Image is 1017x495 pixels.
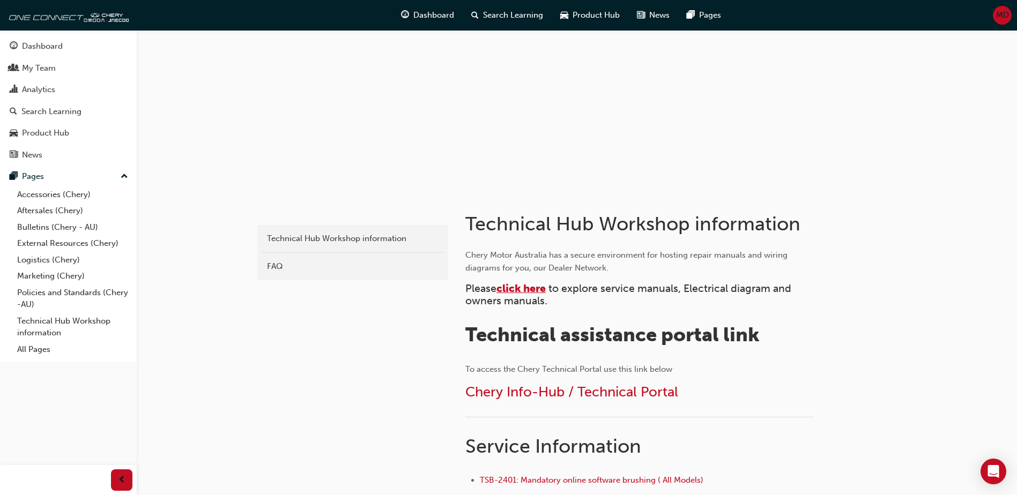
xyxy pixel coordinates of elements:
[262,257,444,276] a: FAQ
[4,102,132,122] a: Search Learning
[10,172,18,182] span: pages-icon
[573,9,620,21] span: Product Hub
[262,229,444,248] a: Technical Hub Workshop information
[4,80,132,100] a: Analytics
[121,170,128,184] span: up-icon
[465,434,641,457] span: Service Information
[993,6,1012,25] button: MD
[480,475,703,485] a: TSB-2401: Mandatory online software brushing ( All Models)
[13,186,132,203] a: Accessories (Chery)
[13,284,132,313] a: Policies and Standards (Chery -AU)
[22,149,42,161] div: News
[699,9,721,21] span: Pages
[465,282,496,295] span: Please
[4,36,132,56] a: Dashboard
[996,9,1009,21] span: MD
[628,4,678,26] a: news-iconNews
[267,232,439,245] div: Technical Hub Workshop information
[465,212,817,236] h1: Technical Hub Workshop information
[13,341,132,358] a: All Pages
[10,64,18,73] span: people-icon
[4,34,132,167] button: DashboardMy TeamAnalyticsSearch LearningProduct HubNews
[13,219,132,236] a: Bulletins (Chery - AU)
[552,4,628,26] a: car-iconProduct Hub
[22,170,44,183] div: Pages
[21,106,81,118] div: Search Learning
[392,4,463,26] a: guage-iconDashboard
[22,127,69,139] div: Product Hub
[4,123,132,143] a: Product Hub
[4,145,132,165] a: News
[401,9,409,22] span: guage-icon
[10,129,18,138] span: car-icon
[13,268,132,284] a: Marketing (Chery)
[13,252,132,268] a: Logistics (Chery)
[678,4,730,26] a: pages-iconPages
[463,4,552,26] a: search-iconSearch Learning
[10,151,18,160] span: news-icon
[22,62,56,74] div: My Team
[267,260,439,273] div: FAQ
[22,40,63,52] div: Dashboard
[465,323,760,346] span: Technical assistance portal link
[560,9,568,22] span: car-icon
[13,235,132,252] a: External Resources (Chery)
[10,107,17,117] span: search-icon
[5,4,129,26] img: oneconnect
[4,167,132,186] button: Pages
[471,9,479,22] span: search-icon
[465,250,790,273] span: Chery Motor Australia has a secure environment for hosting repair manuals and wiring diagrams for...
[483,9,543,21] span: Search Learning
[22,84,55,96] div: Analytics
[13,313,132,341] a: Technical Hub Workshop information
[10,85,18,95] span: chart-icon
[118,474,126,487] span: prev-icon
[413,9,454,21] span: Dashboard
[13,202,132,219] a: Aftersales (Chery)
[4,58,132,78] a: My Team
[496,282,546,295] a: click here
[465,364,672,374] span: To access the Chery Technical Portal use this link below
[465,282,794,307] span: to explore service manuals, Electrical diagram and owners manuals.
[981,459,1006,484] div: Open Intercom Messenger
[465,384,678,400] a: Chery Info-Hub / Technical Portal
[687,9,695,22] span: pages-icon
[10,42,18,51] span: guage-icon
[637,9,645,22] span: news-icon
[649,9,670,21] span: News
